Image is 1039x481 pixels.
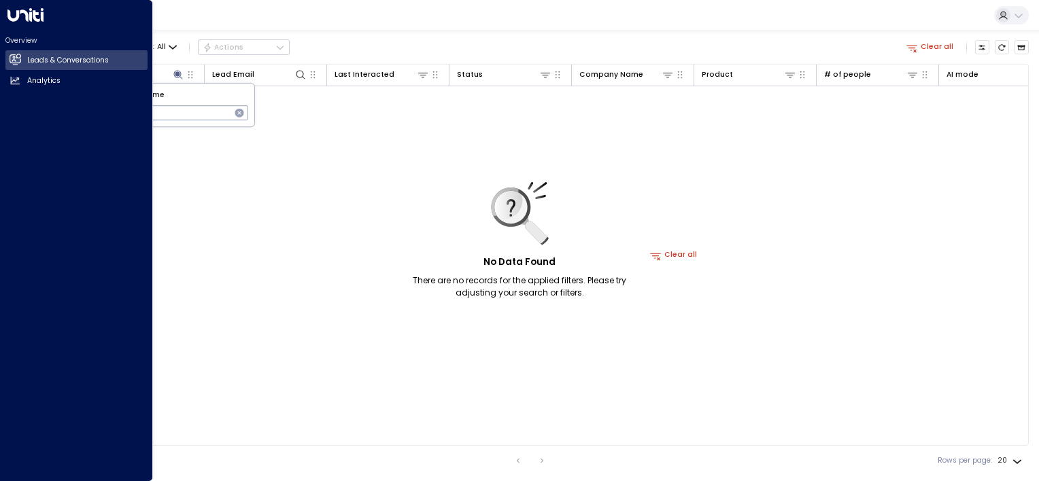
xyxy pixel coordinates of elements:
div: Actions [203,43,244,52]
div: Last Interacted [335,69,394,81]
div: Company Name [579,68,675,81]
button: Clear all [646,248,702,262]
button: Customize [975,40,990,55]
button: Actions [198,39,290,56]
h2: Leads & Conversations [27,55,109,66]
div: Button group with a nested menu [198,39,290,56]
button: Archived Leads [1015,40,1029,55]
div: Status [457,68,552,81]
div: Last Interacted [335,68,430,81]
label: Rows per page: [938,455,992,466]
div: AI mode [947,69,978,81]
div: Lead Email [212,68,307,81]
span: All [157,43,166,51]
nav: pagination navigation [509,452,551,469]
a: Analytics [5,71,148,91]
a: Leads & Conversations [5,50,148,70]
div: # of people [824,68,919,81]
button: Clear all [902,40,958,54]
div: Product [702,69,733,81]
div: # of people [824,69,871,81]
div: Lead Email [212,69,254,81]
h5: No Data Found [483,255,556,269]
div: Status [457,69,483,81]
div: 20 [998,452,1025,469]
p: There are no records for the applied filters. Please try adjusting your search or filters. [392,274,647,299]
h2: Analytics [27,75,61,86]
span: Refresh [995,40,1010,55]
h2: Overview [5,35,148,46]
div: Product [702,68,797,81]
div: Company Name [579,69,643,81]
